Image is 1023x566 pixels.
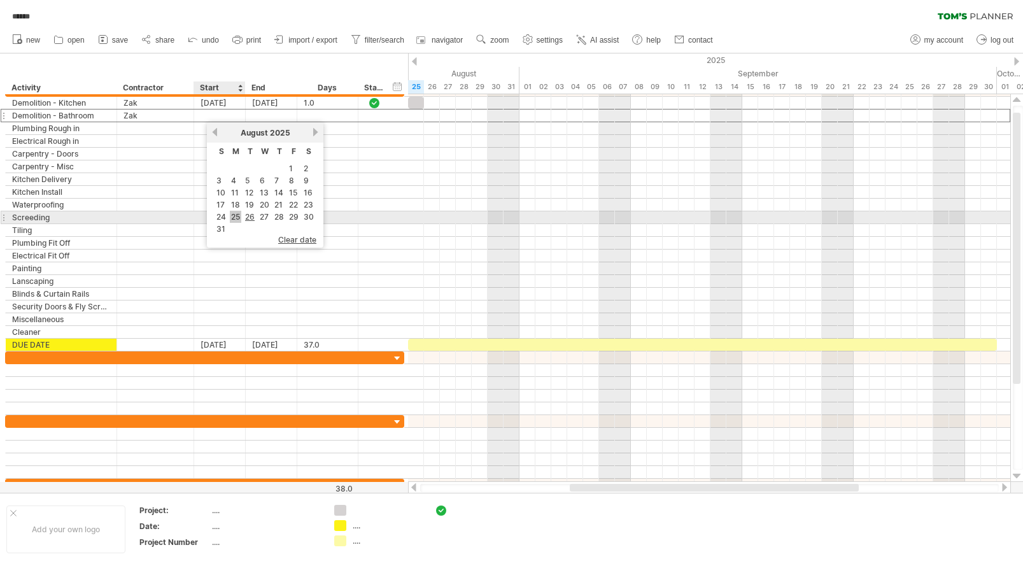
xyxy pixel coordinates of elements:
[348,32,408,48] a: filter/search
[519,80,535,94] div: Monday, 1 September 2025
[710,80,726,94] div: Saturday, 13 September 2025
[12,224,110,236] div: Tiling
[997,80,1013,94] div: Wednesday, 1 October 2025
[297,81,357,94] div: Days
[870,80,885,94] div: Tuesday, 23 September 2025
[424,80,440,94] div: Tuesday, 26 August 2025
[12,237,110,249] div: Plumbing Fit Off
[138,32,178,48] a: share
[490,36,509,45] span: zoom
[353,535,422,546] div: ....
[671,32,717,48] a: contact
[590,36,619,45] span: AI assist
[67,36,85,45] span: open
[647,80,663,94] div: Tuesday, 9 September 2025
[365,36,404,45] span: filter/search
[302,187,314,199] a: 16
[12,262,110,274] div: Painting
[292,146,296,156] span: Friday
[364,81,383,94] div: Status
[194,339,246,351] div: [DATE]
[230,199,241,211] a: 18
[215,187,227,199] a: 10
[933,80,949,94] div: Saturday, 27 September 2025
[917,80,933,94] div: Friday, 26 September 2025
[212,505,319,516] div: ....
[261,146,269,156] span: Wednesday
[26,36,40,45] span: new
[901,80,917,94] div: Thursday, 25 September 2025
[123,110,187,122] div: Zak
[440,80,456,94] div: Wednesday, 27 August 2025
[663,80,679,94] div: Wednesday, 10 September 2025
[408,80,424,94] div: Monday, 25 August 2025
[185,32,223,48] a: undo
[6,506,125,553] div: Add your own logo
[432,36,463,45] span: navigator
[537,36,563,45] span: settings
[123,81,187,94] div: Contractor
[139,521,209,532] div: Date:
[230,211,241,223] a: 25
[12,211,110,223] div: Screeding
[567,80,583,94] div: Thursday, 4 September 2025
[304,339,351,351] div: 37.0
[112,36,128,45] span: save
[241,128,268,138] span: August
[838,80,854,94] div: Sunday, 21 September 2025
[12,339,110,351] div: DUE DATE
[551,80,567,94] div: Wednesday, 3 September 2025
[202,36,219,45] span: undo
[248,146,253,156] span: Tuesday
[306,146,311,156] span: Saturday
[302,162,309,174] a: 2
[12,110,110,122] div: Demolition - Bathroom
[822,80,838,94] div: Saturday, 20 September 2025
[646,36,661,45] span: help
[473,32,512,48] a: zoom
[258,174,266,187] a: 6
[12,288,110,300] div: Blinds & Curtain Rails
[288,162,294,174] a: 1
[353,520,422,531] div: ....
[519,32,567,48] a: settings
[139,505,209,516] div: Project:
[414,32,467,48] a: navigator
[200,81,238,94] div: Start
[215,211,227,223] a: 24
[472,80,488,94] div: Friday, 29 August 2025
[615,80,631,94] div: Sunday, 7 September 2025
[215,223,227,235] a: 31
[288,199,299,211] a: 22
[12,326,110,338] div: Cleaner
[155,36,174,45] span: share
[277,146,282,156] span: Thursday
[271,32,341,48] a: import / export
[456,80,472,94] div: Thursday, 28 August 2025
[535,80,551,94] div: Tuesday, 2 September 2025
[194,97,246,109] div: [DATE]
[504,80,519,94] div: Sunday, 31 August 2025
[139,537,209,548] div: Project Number
[229,32,265,48] a: print
[288,187,299,199] a: 15
[573,32,623,48] a: AI assist
[246,339,297,351] div: [DATE]
[273,199,284,211] a: 21
[629,32,665,48] a: help
[246,97,297,109] div: [DATE]
[12,199,110,211] div: Waterproofing
[288,211,300,223] a: 29
[251,81,290,94] div: End
[11,81,109,94] div: Activity
[244,187,255,199] a: 12
[12,122,110,134] div: Plumbing Rough in
[12,160,110,173] div: Carpentry - Misc
[981,80,997,94] div: Tuesday, 30 September 2025
[790,80,806,94] div: Thursday, 18 September 2025
[244,199,255,211] a: 19
[230,174,237,187] a: 4
[695,80,710,94] div: Friday, 12 September 2025
[488,80,504,94] div: Saturday, 30 August 2025
[12,186,110,198] div: Kitchen Install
